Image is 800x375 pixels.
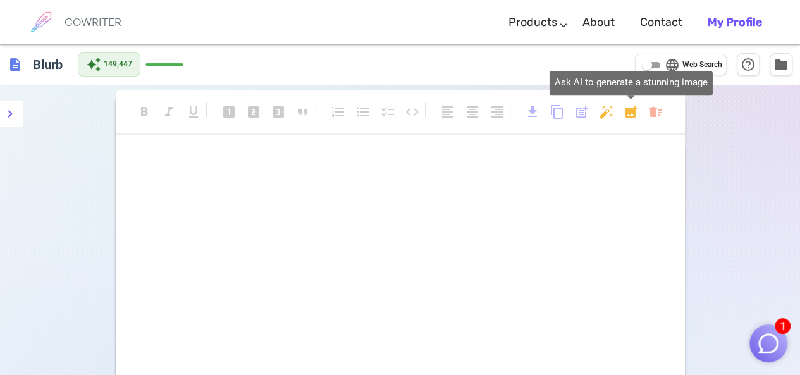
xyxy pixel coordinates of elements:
span: looks_one [221,104,237,120]
span: help_outline [741,57,756,72]
span: checklist [380,104,395,120]
span: format_align_left [440,104,455,120]
span: delete_sweep [648,104,663,120]
span: content_copy [550,104,565,120]
button: Manage Documents [770,53,792,76]
img: Close chat [756,331,780,355]
span: auto_awesome [86,57,101,72]
span: format_list_bulleted [355,104,371,120]
span: post_add [574,104,589,120]
span: format_quote [295,104,311,120]
span: format_bold [137,104,152,120]
span: folder [773,57,789,72]
a: Contact [640,4,682,41]
h6: COWRITER [65,16,121,28]
a: My Profile [708,4,762,41]
b: My Profile [708,15,762,29]
button: 1 [749,324,787,362]
span: Web Search [682,59,722,71]
span: format_underlined [186,104,201,120]
span: 1 [775,318,791,334]
span: Ask AI to generate a stunning image [555,77,708,88]
span: format_align_center [465,104,480,120]
a: About [582,4,615,41]
span: code [405,104,420,120]
img: brand logo [25,6,57,38]
span: looks_two [246,104,261,120]
span: looks_3 [271,104,286,120]
span: auto_fix_high [599,104,614,120]
span: format_align_right [489,104,505,120]
h6: Click to edit title [28,52,68,77]
span: format_list_numbered [331,104,346,120]
span: 149,447 [104,58,132,71]
span: add_photo_alternate [624,104,639,120]
button: Help & Shortcuts [737,53,760,76]
span: download [525,104,540,120]
a: Products [508,4,557,41]
span: language [665,58,680,73]
span: format_italic [161,104,176,120]
span: description [8,57,23,72]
